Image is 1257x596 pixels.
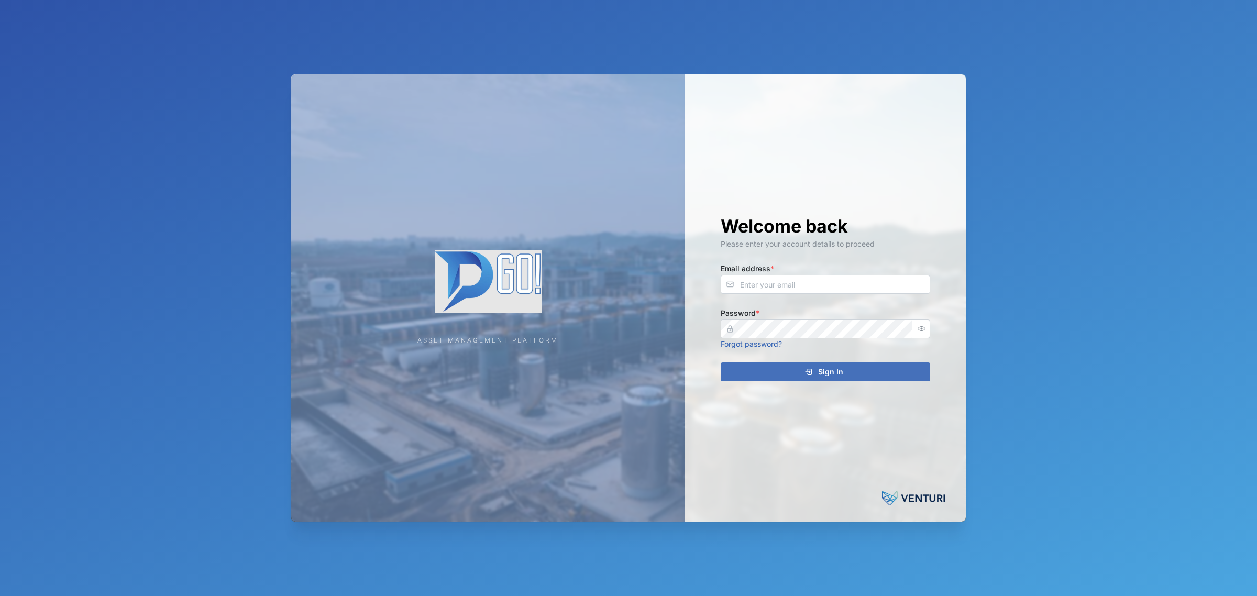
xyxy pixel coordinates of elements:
[417,336,558,346] div: Asset Management Platform
[721,263,774,274] label: Email address
[721,275,930,294] input: Enter your email
[882,488,945,509] img: Powered by: Venturi
[721,307,759,319] label: Password
[721,238,930,250] div: Please enter your account details to proceed
[721,339,782,348] a: Forgot password?
[721,215,930,238] h1: Welcome back
[721,362,930,381] button: Sign In
[383,250,593,313] img: Company Logo
[818,363,843,381] span: Sign In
